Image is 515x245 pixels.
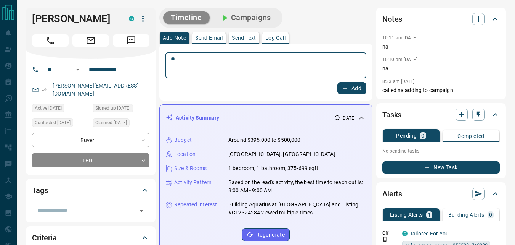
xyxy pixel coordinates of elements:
p: Log Call [265,35,286,41]
button: Open [73,65,82,74]
p: 0 [489,212,492,217]
h2: Alerts [382,188,402,200]
p: Building Aquarius at [GEOGRAPHIC_DATA] and Listing #C12324284 viewed multiple times [228,201,366,217]
p: Building Alerts [448,212,485,217]
div: TBD [32,153,149,167]
p: Add Note [163,35,186,41]
h2: Criteria [32,232,57,244]
p: 0 [421,133,424,138]
p: Budget [174,136,192,144]
div: Tags [32,181,149,200]
p: Send Email [195,35,223,41]
p: Activity Summary [176,114,219,122]
div: Buyer [32,133,149,147]
div: Sun Oct 12 2025 [93,118,149,129]
div: Sun Oct 12 2025 [32,104,89,115]
button: Open [136,206,147,216]
p: 10:10 am [DATE] [382,57,417,62]
p: Pending [396,133,417,138]
p: Listing Alerts [390,212,423,217]
p: Around $395,000 to $500,000 [228,136,301,144]
div: Notes [382,10,500,28]
p: 1 [428,212,431,217]
span: Email [72,34,109,47]
p: 8:33 am [DATE] [382,79,415,84]
p: [GEOGRAPHIC_DATA], [GEOGRAPHIC_DATA] [228,150,335,158]
p: Location [174,150,196,158]
svg: Push Notification Only [382,237,388,242]
span: Message [113,34,149,47]
p: [DATE] [342,115,355,122]
div: condos.ca [402,231,408,236]
div: Tasks [382,105,500,124]
h2: Tasks [382,109,401,121]
div: Alerts [382,185,500,203]
p: na [382,65,500,73]
div: Activity Summary[DATE] [166,111,366,125]
button: New Task [382,161,500,174]
span: Signed up [DATE] [95,104,130,112]
p: Off [382,230,398,237]
p: Based on the lead's activity, the best time to reach out is: 8:00 AM - 9:00 AM [228,178,366,195]
h2: Tags [32,184,48,196]
a: Tailored For You [410,230,449,237]
p: 10:11 am [DATE] [382,35,417,41]
svg: Email Verified [42,87,47,92]
span: Active [DATE] [35,104,62,112]
span: Contacted [DATE] [35,119,71,127]
p: Send Text [232,35,256,41]
p: called na adding to campaign [382,86,500,94]
p: Completed [457,133,485,139]
div: Tue Aug 05 2025 [93,104,149,115]
button: Regenerate [242,228,290,241]
button: Timeline [163,11,210,24]
span: Call [32,34,69,47]
div: condos.ca [129,16,134,21]
p: Activity Pattern [174,178,212,187]
h2: Notes [382,13,402,25]
p: 1 bedroom, 1 bathroom, 375-699 sqft [228,164,319,172]
a: [PERSON_NAME][EMAIL_ADDRESS][DOMAIN_NAME] [53,83,139,97]
button: Campaigns [213,11,279,24]
h1: [PERSON_NAME] [32,13,117,25]
p: No pending tasks [382,145,500,157]
p: Repeated Interest [174,201,217,209]
div: Sun Oct 12 2025 [32,118,89,129]
p: na [382,43,500,51]
span: Claimed [DATE] [95,119,127,127]
button: Add [337,82,366,94]
p: Size & Rooms [174,164,207,172]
